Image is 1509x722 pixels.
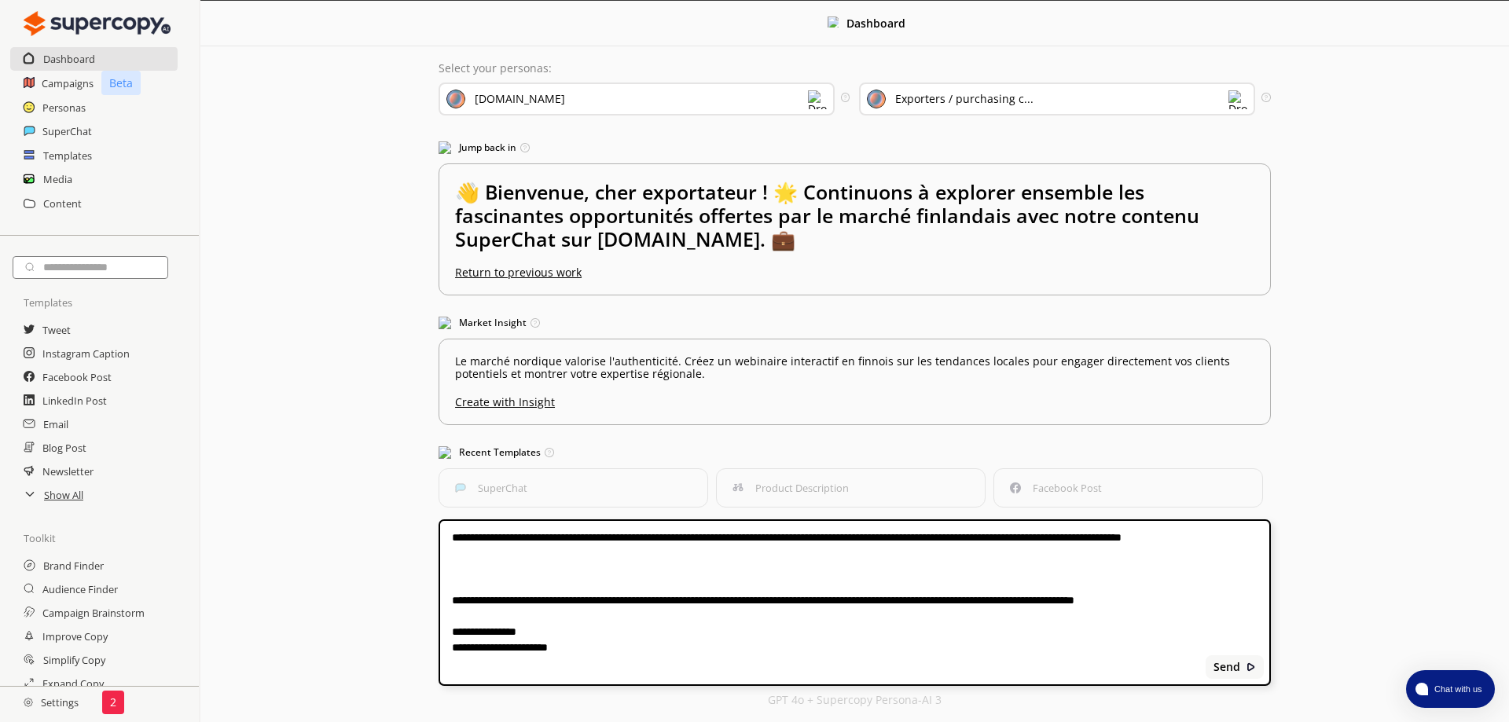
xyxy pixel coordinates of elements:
a: Blog Post [42,436,86,460]
a: Newsletter [42,460,94,483]
img: Tooltip Icon [1261,93,1271,102]
a: Campaign Brainstorm [42,601,145,625]
img: Market Insight [439,317,451,329]
h3: Market Insight [439,311,1271,335]
a: Tweet [42,318,71,342]
img: Tooltip Icon [841,93,850,102]
div: Exporters / purchasing c... [895,93,1034,105]
a: Brand Finder [43,554,104,577]
img: Jump Back In [439,141,451,154]
a: Show All [44,483,83,507]
img: Popular Templates [439,446,451,459]
img: website_grey.svg [25,41,38,53]
img: Facebook Post [1010,482,1021,493]
img: tab_keywords_by_traffic_grey.svg [178,91,191,104]
h2: 👋 Bienvenue, cher exportateur ! 🌟 Continuons à explorer ensemble les fascinantes opportunités off... [455,180,1254,266]
p: 2 [110,696,116,709]
u: Return to previous work [455,265,582,280]
h3: Jump back in [439,136,1271,159]
a: Content [43,192,82,215]
img: logo_orange.svg [25,25,38,38]
a: Campaigns [42,71,94,95]
a: Facebook Post [42,365,112,389]
p: Le marché nordique valorise l'authenticité. Créez un webinaire interactif en finnois sur les tend... [455,355,1254,380]
a: Simplify Copy [43,648,105,672]
a: Instagram Caption [42,342,130,365]
a: Audience Finder [42,577,118,601]
img: Dropdown Icon [808,90,827,109]
img: Product Description [732,482,743,493]
img: Close [1246,662,1257,673]
b: Send [1213,661,1240,673]
button: atlas-launcher [1406,670,1495,708]
p: GPT 4o + Supercopy Persona-AI 3 [768,694,942,706]
a: Email [43,412,68,436]
div: [DOMAIN_NAME] [475,93,565,105]
img: Close [828,16,839,27]
div: v 4.0.25 [44,25,77,38]
img: Close [24,698,33,707]
a: Improve Copy [42,625,108,648]
img: Brand Icon [446,90,465,108]
div: Domaine: [URL] [41,41,116,53]
button: Product DescriptionProduct Description [716,468,986,508]
a: LinkedIn Post [42,389,107,412]
img: Tooltip Icon [520,143,530,152]
a: Templates [43,144,92,167]
button: Facebook PostFacebook Post [993,468,1263,508]
img: SuperChat [455,482,466,493]
h3: Recent Templates [439,441,1271,464]
img: Dropdown Icon [1228,90,1247,109]
a: Personas [42,96,86,119]
img: Tooltip Icon [531,318,540,328]
b: Dashboard [846,16,905,31]
a: Media [43,167,72,191]
a: SuperChat [42,119,92,143]
div: Domaine [81,93,121,103]
div: Mots-clés [196,93,240,103]
a: Expand Copy [42,672,104,695]
p: Select your personas: [439,62,1271,75]
img: Close [24,8,171,39]
img: tab_domain_overview_orange.svg [64,91,76,104]
u: Create with Insight [455,388,1254,409]
a: Dashboard [43,47,95,71]
img: Tooltip Icon [545,448,554,457]
span: Chat with us [1428,683,1485,695]
img: Audience Icon [867,90,886,108]
p: Beta [101,71,141,95]
button: SuperChatSuperChat [439,468,708,508]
